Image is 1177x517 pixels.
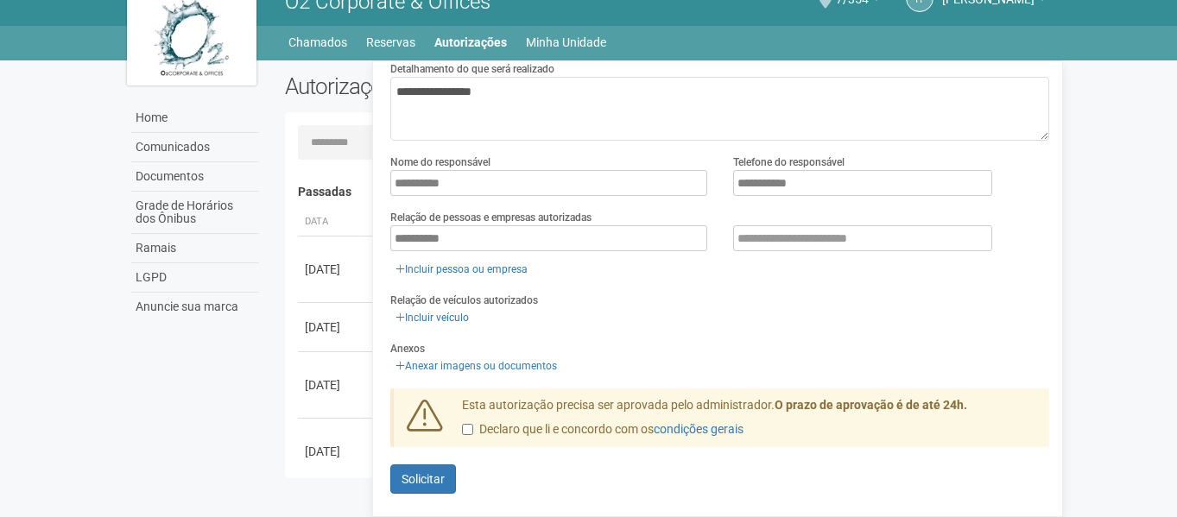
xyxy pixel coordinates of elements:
label: Telefone do responsável [733,154,845,170]
h2: Autorizações [285,73,655,99]
div: [DATE] [305,376,369,394]
a: LGPD [131,263,259,293]
a: Incluir pessoa ou empresa [390,260,533,279]
a: Incluir veículo [390,308,474,327]
label: Relação de pessoas e empresas autorizadas [390,210,592,225]
a: Anexar imagens ou documentos [390,356,562,375]
div: [DATE] [305,443,369,460]
label: Relação de veículos autorizados [390,293,538,308]
div: Esta autorização precisa ser aprovada pelo administrador. [449,397,1050,447]
label: Anexos [390,341,425,356]
a: Grade de Horários dos Ônibus [131,192,259,234]
button: Solicitar [390,464,456,494]
span: Solicitar [402,472,445,486]
a: Documentos [131,162,259,192]
div: [DATE] [305,261,369,278]
a: Ramais [131,234,259,263]
input: Declaro que li e concordo com oscondições gerais [462,424,473,435]
a: Home [131,104,259,133]
label: Detalhamento do que será realizado [390,61,554,77]
th: Data [298,208,376,236]
strong: O prazo de aprovação é de até 24h. [775,398,967,412]
a: condições gerais [654,422,744,436]
label: Nome do responsável [390,154,490,170]
a: Comunicados [131,133,259,162]
a: Chamados [288,30,347,54]
a: Minha Unidade [526,30,606,54]
a: Anuncie sua marca [131,293,259,321]
label: Declaro que li e concordo com os [462,421,744,438]
a: Reservas [366,30,415,54]
a: Autorizações [434,30,507,54]
h4: Passadas [298,186,1038,199]
div: [DATE] [305,318,369,336]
